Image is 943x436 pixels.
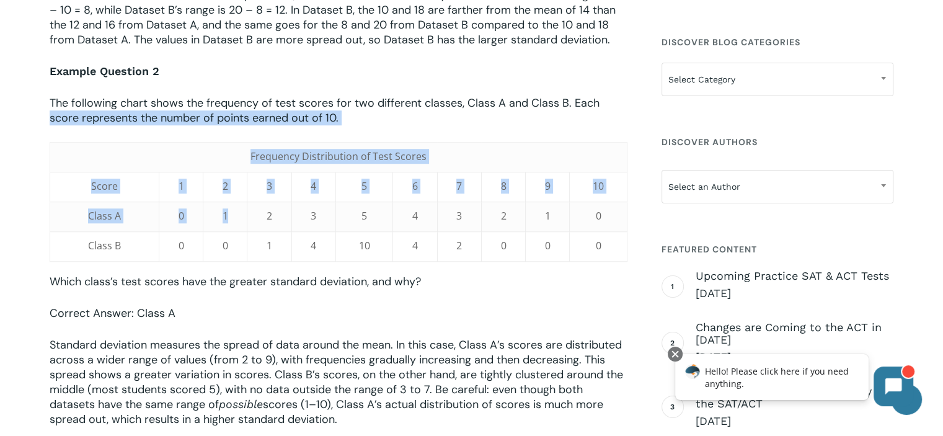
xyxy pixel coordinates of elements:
[545,209,551,223] span: 1
[179,239,184,252] span: 0
[696,414,893,429] span: [DATE]
[501,179,507,193] span: 8
[267,239,272,252] span: 1
[696,270,893,282] span: Upcoming Practice SAT & ACT Tests
[662,344,926,419] iframe: Chatbot
[50,65,159,78] b: Example Question 2
[179,209,184,223] span: 0
[250,149,427,163] span: Frequency Distribution of Test Scores
[88,209,121,223] span: Class A
[696,321,893,346] span: Changes are Coming to the ACT in [DATE]
[50,397,603,427] span: scores (1–10), Class A’s actual distribution of scores is much more spread out, which results in ...
[456,209,462,223] span: 3
[662,238,893,260] h4: Featured Content
[662,31,893,53] h4: Discover Blog Categories
[223,239,228,252] span: 0
[501,209,507,223] span: 2
[593,179,604,193] span: 10
[311,179,316,193] span: 4
[696,270,893,301] a: Upcoming Practice SAT & ACT Tests [DATE]
[596,239,601,252] span: 0
[545,179,551,193] span: 9
[267,209,272,223] span: 2
[50,337,623,412] span: Standard deviation measures the spread of data around the mean. In this case, Class A’s scores ar...
[311,239,316,252] span: 4
[662,174,893,200] span: Select an Author
[456,239,462,252] span: 2
[596,209,601,223] span: 0
[50,96,600,125] span: The following chart shows the frequency of test scores for two different classes, Class A and Cla...
[456,179,462,193] span: 7
[50,306,175,321] span: Correct Answer: Class A
[267,179,272,193] span: 3
[223,209,228,223] span: 1
[219,398,263,411] span: possible
[179,179,184,193] span: 1
[88,239,121,252] span: Class B
[662,66,893,92] span: Select Category
[412,209,418,223] span: 4
[501,239,507,252] span: 0
[696,321,893,365] a: Changes are Coming to the ACT in [DATE] [DATE]
[311,209,316,223] span: 3
[359,239,370,252] span: 10
[696,286,893,301] span: [DATE]
[662,63,893,96] span: Select Category
[412,179,418,193] span: 6
[662,170,893,203] span: Select an Author
[412,239,418,252] span: 4
[91,179,118,193] span: Score
[50,274,421,289] span: Which class’s test scores have the greater standard deviation, and why?
[361,209,367,223] span: 5
[361,179,367,193] span: 5
[545,239,551,252] span: 0
[223,179,228,193] span: 2
[662,131,893,153] h4: Discover Authors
